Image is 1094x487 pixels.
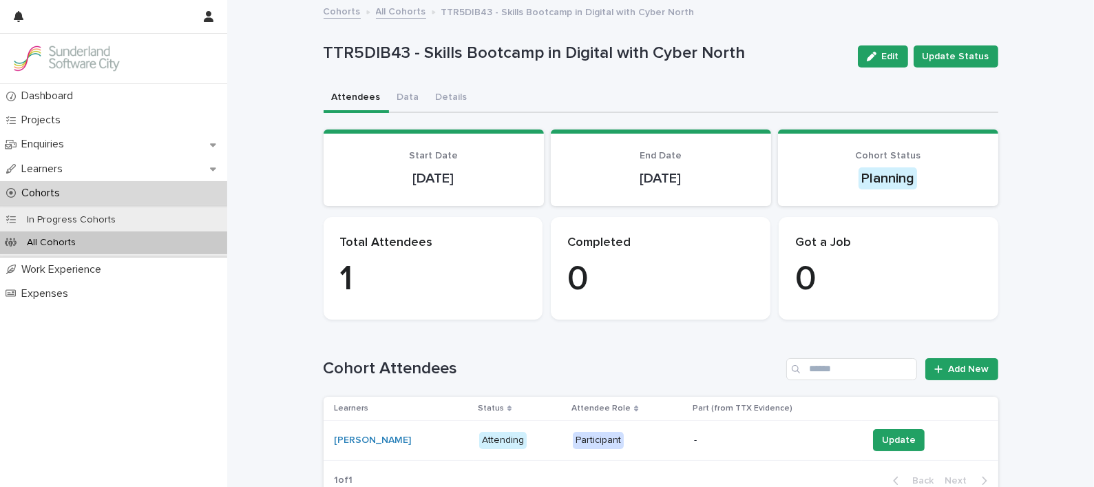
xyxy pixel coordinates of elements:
p: Enquiries [16,138,75,151]
div: Attending [479,432,527,449]
span: Edit [882,52,899,61]
p: Completed [567,236,754,251]
span: Next [945,476,976,486]
span: Update Status [923,50,989,63]
p: Expenses [16,287,79,300]
p: Status [478,401,504,416]
img: GVzBcg19RCOYju8xzymn [11,45,121,72]
p: Got a Job [795,236,982,251]
tr: [PERSON_NAME] AttendingParticipant-Update [324,420,998,460]
p: Learners [16,163,74,176]
a: [PERSON_NAME] [335,435,412,446]
p: TTR5DIB43 - Skills Bootcamp in Digital with Cyber North [441,3,695,19]
p: 0 [795,259,982,300]
div: Planning [859,167,917,189]
p: Part (from TTX Evidence) [693,401,792,416]
p: 0 [567,259,754,300]
a: Cohorts [324,3,361,19]
p: All Cohorts [16,237,87,249]
button: Details [428,84,476,113]
p: Work Experience [16,263,112,276]
span: Start Date [409,151,458,160]
p: Total Attendees [340,236,527,251]
p: Cohorts [16,187,71,200]
p: [DATE] [340,170,527,187]
p: 1 [340,259,527,300]
p: In Progress Cohorts [16,214,127,226]
p: Attendee Role [571,401,631,416]
button: Next [940,475,998,487]
span: Back [905,476,934,486]
button: Attendees [324,84,389,113]
button: Update Status [914,45,998,68]
div: Participant [573,432,624,449]
p: Projects [16,114,72,127]
button: Edit [858,45,908,68]
span: Add New [949,364,989,374]
span: Update [882,433,916,447]
p: [DATE] [567,170,755,187]
p: Dashboard [16,90,84,103]
button: Data [389,84,428,113]
p: Learners [335,401,369,416]
a: Add New [925,358,998,380]
span: Cohort Status [855,151,921,160]
p: - [694,435,856,446]
span: End Date [640,151,682,160]
input: Search [786,358,917,380]
button: Update [873,429,925,451]
h1: Cohort Attendees [324,359,781,379]
a: All Cohorts [376,3,426,19]
button: Back [882,475,940,487]
p: TTR5DIB43 - Skills Bootcamp in Digital with Cyber North [324,43,847,63]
